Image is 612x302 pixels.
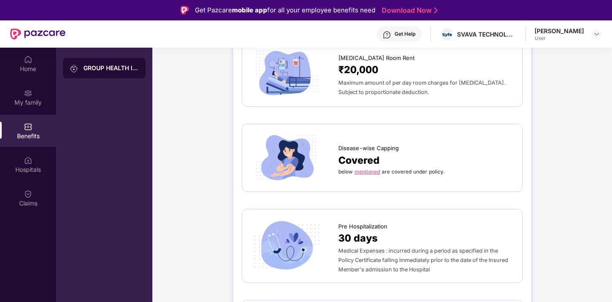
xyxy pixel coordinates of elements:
span: 30 days [338,231,377,246]
img: download.png [441,32,453,38]
img: svg+xml;base64,PHN2ZyBpZD0iQ2xhaW0iIHhtbG5zPSJodHRwOi8vd3d3LnczLm9yZy8yMDAwL3N2ZyIgd2lkdGg9IjIwIi... [24,190,32,198]
span: Medical Expenses : incurred during a period as specified in the Policy Certificate falling immedi... [338,248,508,273]
span: Maximum amount of per day room charges for [MEDICAL_DATA]. Subject to proportionate deduction. [338,80,505,95]
div: SVAVA TECHNOLOGIES INDIA PRIVATE LIMITED [457,30,517,38]
span: Covered [338,153,380,168]
div: Get Pazcare for all your employee benefits need [195,5,375,15]
div: [PERSON_NAME] [535,27,584,35]
span: covered [392,168,412,175]
img: svg+xml;base64,PHN2ZyBpZD0iSGVscC0zMngzMiIgeG1sbnM9Imh0dHA6Ly93d3cudzMub3JnLzIwMDAvc3ZnIiB3aWR0aD... [383,31,391,39]
span: policy. [429,168,444,175]
img: svg+xml;base64,PHN2ZyBpZD0iRHJvcGRvd24tMzJ4MzIiIHhtbG5zPSJodHRwOi8vd3d3LnczLm9yZy8yMDAwL3N2ZyIgd2... [593,31,600,37]
a: mentioned [355,168,380,175]
div: Get Help [395,31,415,37]
a: Download Now [382,6,435,15]
img: svg+xml;base64,PHN2ZyB3aWR0aD0iMjAiIGhlaWdodD0iMjAiIHZpZXdCb3g9IjAgMCAyMCAyMCIgZmlsbD0ibm9uZSIgeG... [70,64,78,73]
img: svg+xml;base64,PHN2ZyBpZD0iSG9zcGl0YWxzIiB4bWxucz0iaHR0cDovL3d3dy53My5vcmcvMjAwMC9zdmciIHdpZHRoPS... [24,156,32,165]
span: Pre Hospitalization [338,222,387,231]
span: Disease-wise Capping [338,144,399,152]
strong: mobile app [232,6,267,14]
img: icon [251,133,323,183]
span: below [338,168,353,175]
div: GROUP HEALTH INSURANCE [83,64,139,72]
span: under [413,168,427,175]
img: svg+xml;base64,PHN2ZyBpZD0iSG9tZSIgeG1sbnM9Imh0dHA6Ly93d3cudzMub3JnLzIwMDAvc3ZnIiB3aWR0aD0iMjAiIG... [24,55,32,64]
img: icon [251,221,323,271]
img: svg+xml;base64,PHN2ZyBpZD0iQmVuZWZpdHMiIHhtbG5zPSJodHRwOi8vd3d3LnczLm9yZy8yMDAwL3N2ZyIgd2lkdGg9Ij... [24,123,32,131]
span: [MEDICAL_DATA] Room Rent [338,54,415,62]
img: Logo [180,6,189,14]
img: Stroke [434,6,438,15]
span: are [382,168,390,175]
div: User [535,35,584,42]
img: svg+xml;base64,PHN2ZyB3aWR0aD0iMjAiIGhlaWdodD0iMjAiIHZpZXdCb3g9IjAgMCAyMCAyMCIgZmlsbD0ibm9uZSIgeG... [24,89,32,97]
img: New Pazcare Logo [10,28,66,40]
span: ₹20,000 [338,62,378,77]
img: icon [251,48,323,98]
